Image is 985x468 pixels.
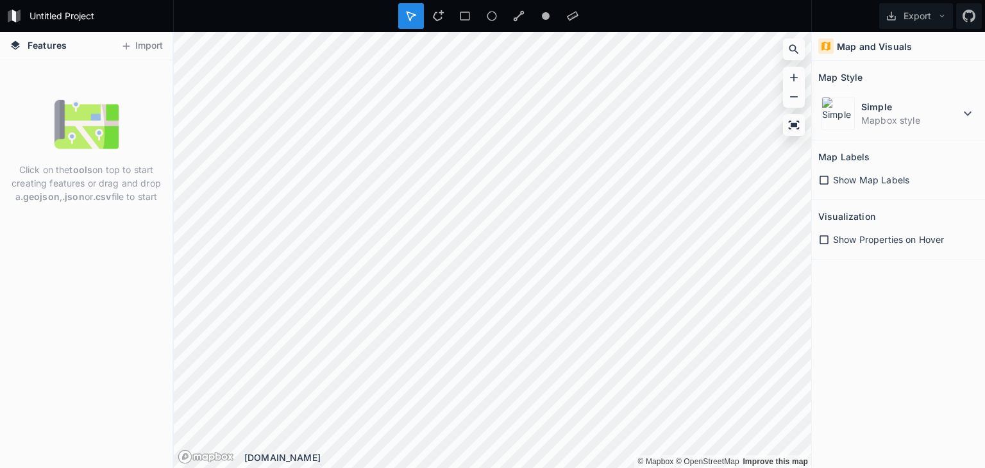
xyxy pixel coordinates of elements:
strong: .json [62,191,85,202]
span: Show Map Labels [833,173,909,187]
strong: .csv [93,191,112,202]
a: OpenStreetMap [676,457,739,466]
strong: tools [69,164,92,175]
a: Mapbox logo [178,449,234,464]
h2: Visualization [818,206,875,226]
strong: .geojson [21,191,60,202]
dd: Mapbox style [861,113,960,127]
div: [DOMAIN_NAME] [244,451,811,464]
a: Map feedback [743,457,808,466]
a: Mapbox [637,457,673,466]
button: Export [879,3,953,29]
button: Import [114,36,169,56]
span: Features [28,38,67,52]
h2: Map Labels [818,147,870,167]
h4: Map and Visuals [837,40,912,53]
img: Simple [821,97,855,130]
img: empty [55,92,119,156]
span: Show Properties on Hover [833,233,944,246]
p: Click on the on top to start creating features or drag and drop a , or file to start [10,163,163,203]
h2: Map Style [818,67,863,87]
dt: Simple [861,100,960,113]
